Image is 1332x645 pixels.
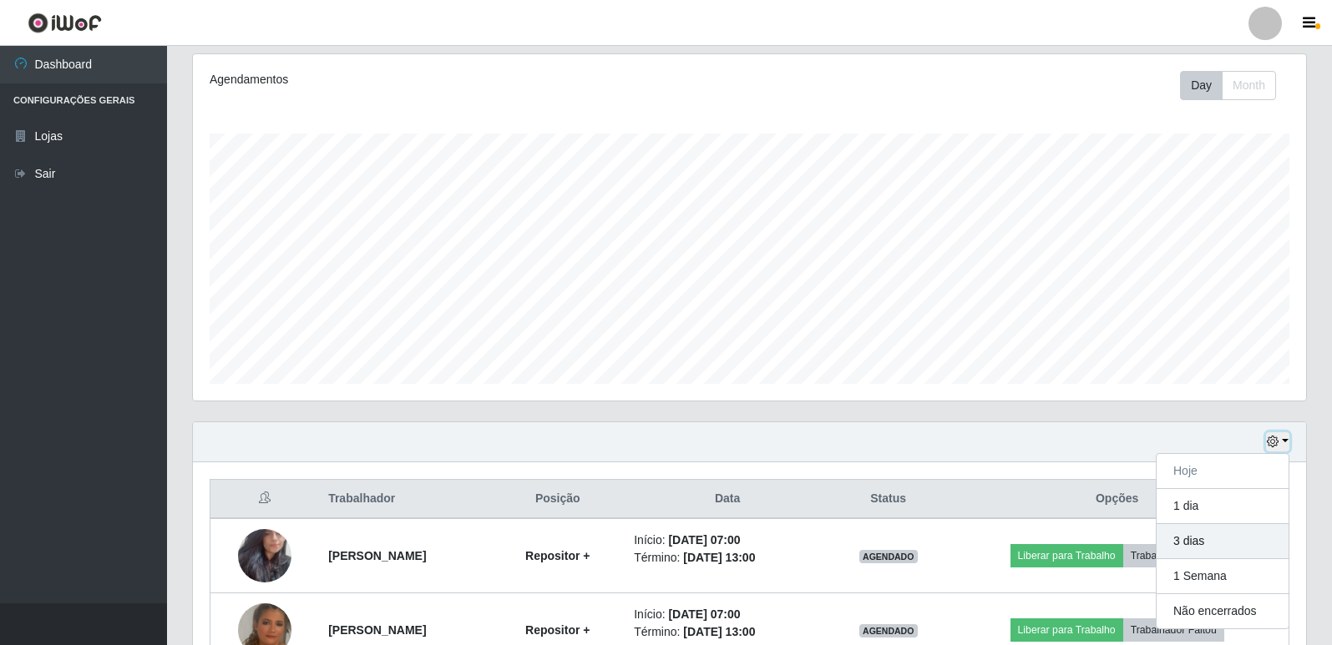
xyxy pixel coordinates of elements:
[238,508,291,603] img: 1755815872811.jpeg
[634,549,821,567] li: Término:
[525,623,590,637] strong: Repositor +
[1157,489,1289,524] button: 1 dia
[683,551,755,564] time: [DATE] 13:00
[624,480,831,519] th: Data
[1123,544,1224,567] button: Trabalhador Faltou
[28,13,102,33] img: CoreUI Logo
[318,480,491,519] th: Trabalhador
[683,625,755,638] time: [DATE] 13:00
[668,607,740,621] time: [DATE] 07:00
[328,623,426,637] strong: [PERSON_NAME]
[859,624,918,637] span: AGENDADO
[859,550,918,563] span: AGENDADO
[634,532,821,549] li: Início:
[525,549,590,562] strong: Repositor +
[1222,71,1276,100] button: Month
[1010,544,1123,567] button: Liberar para Trabalho
[1157,524,1289,559] button: 3 dias
[1157,559,1289,594] button: 1 Semana
[1180,71,1276,100] div: First group
[831,480,945,519] th: Status
[634,606,821,623] li: Início:
[210,71,645,88] div: Agendamentos
[634,623,821,641] li: Término:
[1157,594,1289,628] button: Não encerrados
[328,549,426,562] strong: [PERSON_NAME]
[1180,71,1289,100] div: Toolbar with button groups
[491,480,624,519] th: Posição
[1157,454,1289,489] button: Hoje
[668,533,740,547] time: [DATE] 07:00
[1180,71,1223,100] button: Day
[1010,618,1123,642] button: Liberar para Trabalho
[1123,618,1224,642] button: Trabalhador Faltou
[945,480,1289,519] th: Opções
